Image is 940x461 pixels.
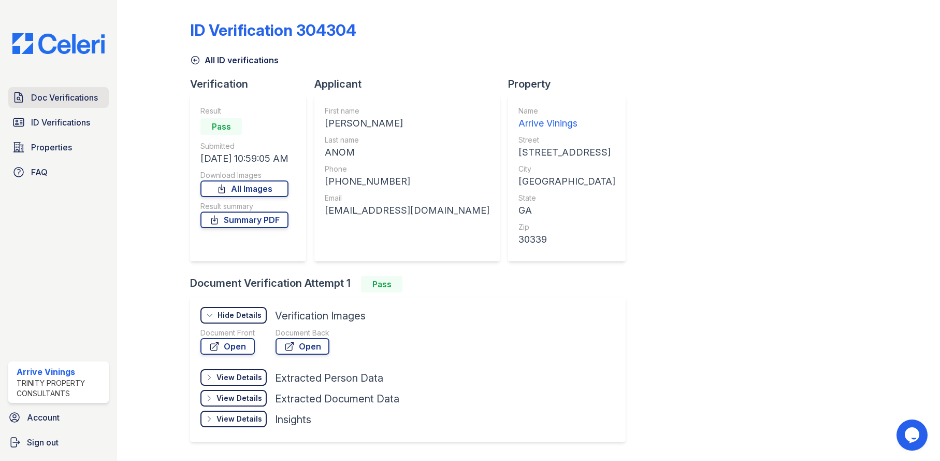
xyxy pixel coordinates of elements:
div: First name [325,106,489,116]
iframe: chat widget [896,420,930,451]
div: Submitted [200,141,288,151]
div: Pass [200,118,242,135]
div: [EMAIL_ADDRESS][DOMAIN_NAME] [325,203,489,218]
div: Pass [361,276,402,292]
div: Name [518,106,615,116]
div: View Details [216,414,262,424]
img: CE_Logo_Blue-a8612792a0a2168367f1c8372b55b34899dd931a85d93a1a3d3e32e68fde9ad4.png [4,33,113,54]
span: Account [27,411,60,424]
div: Document Back [276,328,329,338]
div: ID Verification 304304 [190,21,356,39]
div: Applicant [314,77,508,91]
a: FAQ [8,162,109,183]
a: Open [276,338,329,355]
span: Sign out [27,436,59,449]
div: Insights [275,412,311,427]
div: Last name [325,135,489,145]
div: GA [518,203,615,218]
div: Arrive Vinings [17,366,105,378]
span: Properties [31,141,72,153]
div: Verification Images [275,309,366,323]
a: Open [200,338,255,355]
div: Result summary [200,201,288,212]
div: Extracted Person Data [275,371,383,385]
div: Hide Details [218,310,262,320]
a: Properties [8,137,109,158]
div: Download Images [200,170,288,180]
div: Document Front [200,328,255,338]
span: Doc Verifications [31,91,98,104]
a: Summary PDF [200,212,288,228]
div: [GEOGRAPHIC_DATA] [518,174,615,189]
a: Doc Verifications [8,87,109,108]
span: FAQ [31,166,48,178]
div: Arrive Vinings [518,116,615,131]
div: [STREET_ADDRESS] [518,145,615,160]
a: Name Arrive Vinings [518,106,615,131]
div: Result [200,106,288,116]
span: ID Verifications [31,116,90,129]
a: Sign out [4,432,113,453]
div: Trinity Property Consultants [17,378,105,399]
a: All Images [200,180,288,197]
div: 30339 [518,232,615,247]
div: Street [518,135,615,145]
div: City [518,164,615,174]
div: ANOM [325,145,489,160]
a: ID Verifications [8,112,109,133]
div: Phone [325,164,489,174]
div: Zip [518,222,615,232]
div: [PERSON_NAME] [325,116,489,131]
div: Document Verification Attempt 1 [190,276,634,292]
div: View Details [216,393,262,403]
div: State [518,193,615,203]
div: [DATE] 10:59:05 AM [200,151,288,166]
div: Email [325,193,489,203]
div: [PHONE_NUMBER] [325,174,489,189]
div: Extracted Document Data [275,392,399,406]
a: Account [4,407,113,428]
div: View Details [216,372,262,383]
a: All ID verifications [190,54,279,66]
div: Verification [190,77,314,91]
div: Property [508,77,634,91]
